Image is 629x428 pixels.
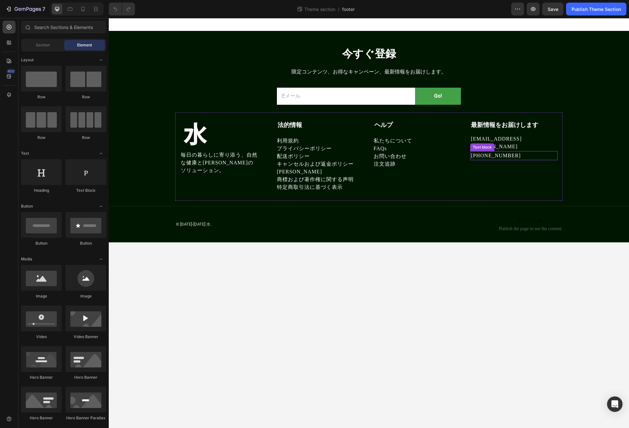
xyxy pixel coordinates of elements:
[168,165,234,173] a: 特定商取引法に基づく表示
[265,142,287,150] a: 注文追跡
[66,374,106,380] div: Hero Banner
[168,70,306,87] input: Eメール
[21,256,32,262] span: Media
[390,208,454,214] span: Publish the page to see the content.
[71,102,106,130] img: gempages_577595790776599228-d563d71d-f8dc-489d-b6f7-563bf44517c2.png
[96,254,106,264] span: Toggle open
[362,134,448,141] p: [PHONE_NUMBER]
[21,135,62,141] div: Row
[168,150,213,158] a: [PERSON_NAME]
[363,126,384,132] div: Text block
[67,203,103,209] p: © [DATE]-[DATE] 水.
[303,6,337,13] span: Theme section
[265,127,278,134] a: FAQs
[21,374,62,380] div: Hero Banner
[21,240,62,246] div: Button
[265,134,298,142] a: お問い合わせ
[548,6,558,12] span: Save
[168,119,190,127] a: 利用規約
[607,396,623,412] div: Open Intercom Messenger
[168,127,223,134] a: プライバシーポリシー
[72,133,149,156] p: 毎日の暮らしに寄り添う、自然な健康と[PERSON_NAME]のソリューション。
[169,102,193,111] strong: 法的情報
[168,142,245,150] a: キャンセルおよび返金ポリシー
[109,3,135,15] div: Undo/Redo
[96,148,106,159] span: Toggle open
[21,94,62,100] div: Row
[6,69,15,74] div: 450
[542,3,563,15] button: Save
[96,55,106,65] span: Toggle open
[342,6,355,13] span: footer
[66,94,106,100] div: Row
[21,415,62,421] div: Hero Banner
[325,73,333,83] div: Go!
[566,3,626,15] button: Publish Theme Section
[265,119,303,127] a: 私たちについて
[21,203,33,209] span: Button
[96,201,106,211] span: Toggle open
[21,293,62,299] div: Image
[21,151,29,156] span: Text
[21,57,34,63] span: Layout
[66,415,106,421] div: Hero Banner Parallax
[21,188,62,193] div: Heading
[66,188,106,193] div: Text Block
[77,42,92,48] span: Element
[572,6,621,13] div: Publish Theme Section
[109,18,629,428] iframe: Design area
[168,134,201,142] a: 配送ポリシー
[3,3,48,15] button: 7
[168,158,245,165] a: 商標および著作権に関する声明
[362,102,430,111] strong: 最新情報をお届けします
[21,21,106,34] input: Search Sections & Elements
[390,199,454,206] span: Custom code
[42,5,45,13] p: 7
[66,334,106,340] div: Video Banner
[362,117,448,132] p: [EMAIL_ADDRESS][DOMAIN_NAME]
[66,293,106,299] div: Image
[36,42,50,48] span: Section
[266,102,284,111] strong: ヘルプ
[306,70,352,87] button: Go!
[21,334,62,340] div: Video
[66,240,106,246] div: Button
[338,6,340,13] span: /
[66,135,106,141] div: Row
